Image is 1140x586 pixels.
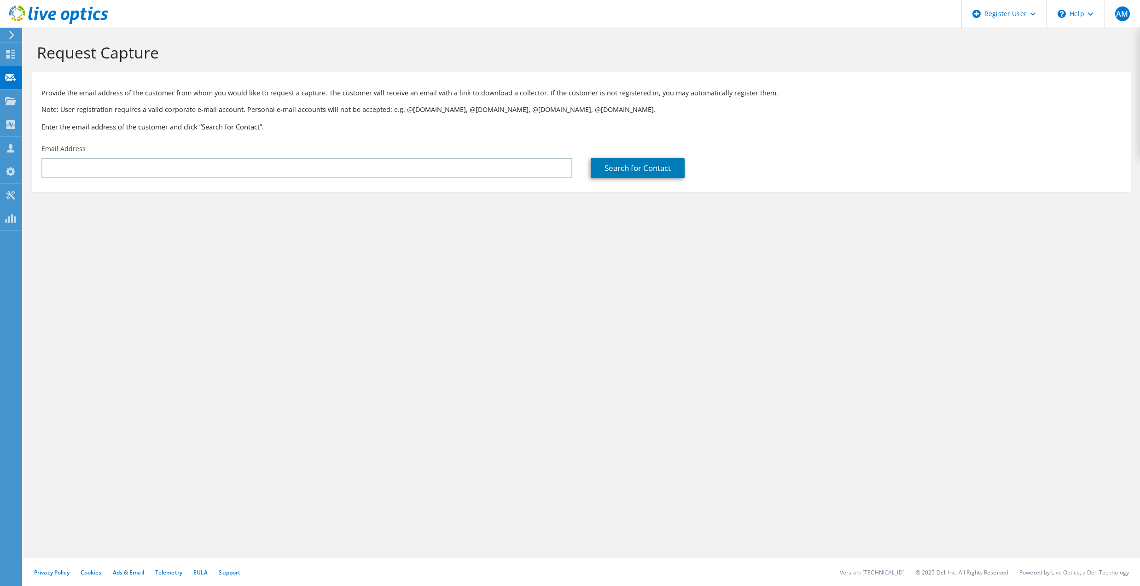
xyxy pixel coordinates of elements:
[41,122,1122,132] h3: Enter the email address of the customer and click “Search for Contact”.
[41,105,1122,115] p: Note: User registration requires a valid corporate e-mail account. Personal e-mail accounts will ...
[113,568,144,576] a: Ads & Email
[840,568,905,576] li: Version: [TECHNICAL_ID]
[591,158,685,178] a: Search for Contact
[34,568,70,576] a: Privacy Policy
[1019,568,1129,576] li: Powered by Live Optics, a Dell Technology
[1115,6,1130,21] span: AM
[37,43,1122,62] h1: Request Capture
[155,568,182,576] a: Telemetry
[81,568,102,576] a: Cookies
[219,568,240,576] a: Support
[41,144,86,153] label: Email Address
[916,568,1008,576] li: © 2025 Dell Inc. All Rights Reserved
[41,88,1122,98] p: Provide the email address of the customer from whom you would like to request a capture. The cust...
[1058,10,1066,18] svg: \n
[193,568,208,576] a: EULA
